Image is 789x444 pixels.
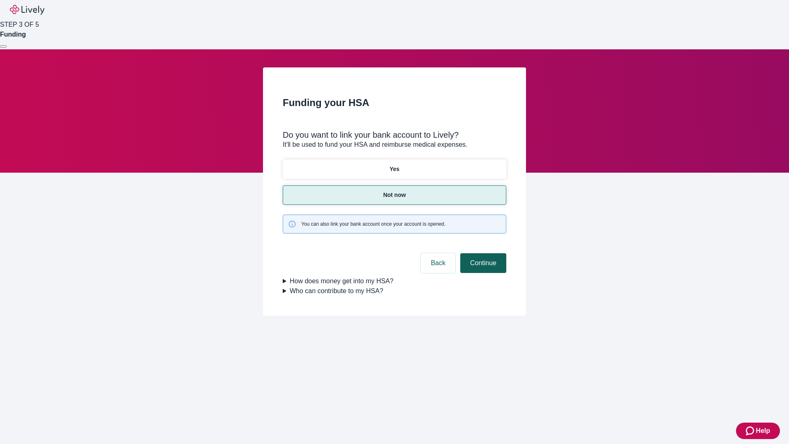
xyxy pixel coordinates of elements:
button: Continue [460,253,506,273]
span: You can also link your bank account once your account is opened. [301,220,445,228]
button: Zendesk support iconHelp [736,423,780,439]
p: Yes [390,165,399,173]
div: Do you want to link your bank account to Lively? [283,130,506,140]
button: Not now [283,185,506,205]
button: Yes [283,160,506,179]
p: It'll be used to fund your HSA and reimburse medical expenses. [283,140,506,150]
svg: Zendesk support icon [746,426,756,436]
summary: How does money get into my HSA? [283,276,506,286]
img: Lively [10,5,44,15]
span: Help [756,426,770,436]
summary: Who can contribute to my HSA? [283,286,506,296]
p: Not now [383,191,406,199]
button: Back [421,253,455,273]
h2: Funding your HSA [283,95,506,110]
